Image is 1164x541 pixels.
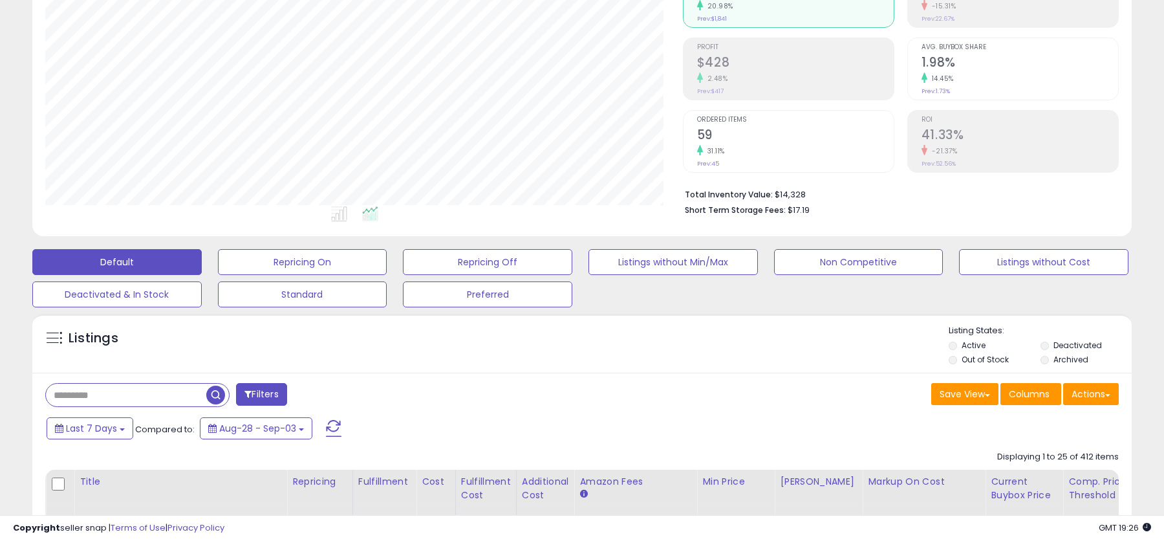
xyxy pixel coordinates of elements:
button: Actions [1063,383,1119,405]
div: Min Price [702,475,769,489]
label: Archived [1053,354,1088,365]
span: Ordered Items [697,116,894,124]
strong: Copyright [13,522,60,534]
button: Default [32,249,202,275]
div: Displaying 1 to 25 of 412 items [997,451,1119,463]
h2: $428 [697,55,894,72]
small: Prev: 45 [697,160,719,168]
label: Active [962,340,986,351]
li: $14,328 [685,186,1109,201]
span: Aug-28 - Sep-03 [219,422,296,435]
a: Terms of Use [111,522,166,534]
b: Short Term Storage Fees: [685,204,786,215]
small: 20.98% [703,1,733,11]
div: Markup on Cost [868,475,980,489]
small: Prev: 1.73% [921,87,950,95]
span: $17.19 [788,204,810,216]
h5: Listings [69,329,118,348]
button: Deactivated & In Stock [32,282,202,307]
button: Columns [1000,383,1061,405]
h2: 59 [697,127,894,145]
button: Preferred [403,282,572,307]
div: Fulfillment Cost [461,475,511,502]
div: [PERSON_NAME] [780,475,857,489]
button: Filters [236,383,286,406]
p: Listing States: [949,325,1131,337]
label: Deactivated [1053,340,1102,351]
small: Prev: 22.67% [921,15,954,23]
div: Additional Cost [522,475,569,502]
button: Repricing Off [403,249,572,275]
small: Prev: $1,841 [697,15,727,23]
small: -21.37% [927,146,958,156]
small: Amazon Fees. [579,489,587,500]
button: Last 7 Days [47,417,133,439]
a: Privacy Policy [167,522,224,534]
span: Columns [1009,388,1050,401]
div: Title [80,475,281,489]
b: Total Inventory Value: [685,189,773,200]
span: ROI [921,116,1118,124]
small: 31.11% [703,146,725,156]
div: Amazon Fees [579,475,691,489]
div: Fulfillment [358,475,411,489]
small: Prev: 52.56% [921,160,956,168]
div: Current Buybox Price [991,475,1057,502]
span: Compared to: [135,423,195,436]
button: Repricing On [218,249,387,275]
button: Aug-28 - Sep-03 [200,417,312,439]
th: The percentage added to the cost of goods (COGS) that forms the calculator for Min & Max prices. [863,470,986,521]
span: Avg. Buybox Share [921,44,1118,51]
h2: 1.98% [921,55,1118,72]
div: seller snap | | [13,522,224,535]
button: Listings without Cost [959,249,1128,275]
small: 2.48% [703,74,728,83]
button: Non Competitive [774,249,943,275]
small: Prev: $417 [697,87,724,95]
div: Repricing [292,475,347,489]
button: Standard [218,282,387,307]
h2: 41.33% [921,127,1118,145]
span: 2025-09-11 19:26 GMT [1099,522,1151,534]
div: Cost [422,475,450,489]
div: Comp. Price Threshold [1068,475,1135,502]
small: 14.45% [927,74,954,83]
span: Profit [697,44,894,51]
span: Last 7 Days [66,422,117,435]
button: Listings without Min/Max [588,249,758,275]
label: Out of Stock [962,354,1009,365]
button: Save View [931,383,998,405]
small: -15.31% [927,1,956,11]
